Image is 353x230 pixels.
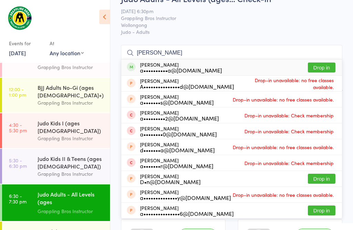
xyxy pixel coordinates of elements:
div: A•••••••••••••••d@[DOMAIN_NAME] [140,84,234,89]
span: Drop-in unavailable: Check membership [243,126,335,136]
div: a••••••••••••••y@[DOMAIN_NAME] [140,195,231,200]
div: [PERSON_NAME] [140,62,222,73]
span: Drop-in unavailable: no free classes available. [231,94,335,105]
div: [PERSON_NAME] [140,173,201,184]
time: 6:30 - 7:30 pm [9,193,27,204]
span: Drop-in unavailable: no free classes available. [231,142,335,152]
div: Events for [9,38,43,49]
div: [PERSON_NAME] [140,110,219,121]
div: Grappling Bros Instructor [38,207,104,215]
button: Drop in [308,205,335,215]
time: 5:30 - 6:30 pm [9,157,27,169]
div: a••••••••••a@[DOMAIN_NAME] [140,67,222,73]
time: 4:30 - 5:30 pm [9,122,27,133]
input: Search [121,45,342,61]
img: Grappling Bros Wollongong [7,5,33,31]
div: a•••••••s@[DOMAIN_NAME] [140,99,214,105]
div: [PERSON_NAME] [140,126,217,137]
a: 6:30 -7:30 pmJudo Adults - All Levels (ages [DEMOGRAPHIC_DATA]+)Grappling Bros Instructor [2,184,110,221]
div: a••••••••0@[DOMAIN_NAME] [140,131,217,137]
div: Any location [50,49,84,57]
div: Grappling Bros Instructor [38,170,104,178]
time: 12:00 - 1:00 pm [9,86,26,97]
span: Judo - Adults [121,28,342,35]
div: At [50,38,84,49]
div: Grappling Bros Instructor [38,134,104,142]
div: Judo Kids II & Teens (ages [DEMOGRAPHIC_DATA]) [38,155,104,170]
button: Drop in [308,174,335,184]
div: D•n@[DOMAIN_NAME] [140,179,201,184]
a: 12:00 -1:00 pmBJJ Adults No-Gi (ages [DEMOGRAPHIC_DATA]+)Grappling Bros Instructor [2,78,110,113]
div: a•••••••••2@[DOMAIN_NAME] [140,115,219,121]
div: [PERSON_NAME] [140,205,234,216]
div: a•••••••r@[DOMAIN_NAME] [140,163,213,169]
a: 5:30 -6:30 pmJudo Kids II & Teens (ages [DEMOGRAPHIC_DATA])Grappling Bros Instructor [2,149,110,184]
div: [PERSON_NAME] [140,142,215,153]
span: Wollongong [121,21,332,28]
div: Judo Kids I (ages [DEMOGRAPHIC_DATA]) [38,119,104,134]
div: [PERSON_NAME] [140,157,213,169]
div: Judo Adults - All Levels (ages [DEMOGRAPHIC_DATA]+) [38,190,104,207]
div: a•••••••••••••••6@[DOMAIN_NAME] [140,211,234,216]
div: Grappling Bros Instructor [38,99,104,107]
div: d•••••••a@[DOMAIN_NAME] [140,147,215,153]
div: [PERSON_NAME] [140,94,214,105]
div: BJJ Adults No-Gi (ages [DEMOGRAPHIC_DATA]+) [38,84,104,99]
span: Drop-in unavailable: Check membership [243,158,335,168]
span: Grappling Bros Instructor [121,15,332,21]
div: [PERSON_NAME] [140,78,234,89]
span: Drop-in unavailable: Check membership [243,110,335,121]
a: 4:30 -5:30 pmJudo Kids I (ages [DEMOGRAPHIC_DATA])Grappling Bros Instructor [2,113,110,148]
div: [PERSON_NAME] [140,189,231,200]
span: Drop-in unavailable: no free classes available. [234,75,335,92]
div: Grappling Bros and Grappling Bros Instructor [38,55,104,71]
button: Drop in [308,63,335,73]
a: [DATE] [9,49,26,57]
span: Drop-in unavailable: no free classes available. [231,190,335,200]
span: [DATE] 6:30pm [121,8,332,15]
